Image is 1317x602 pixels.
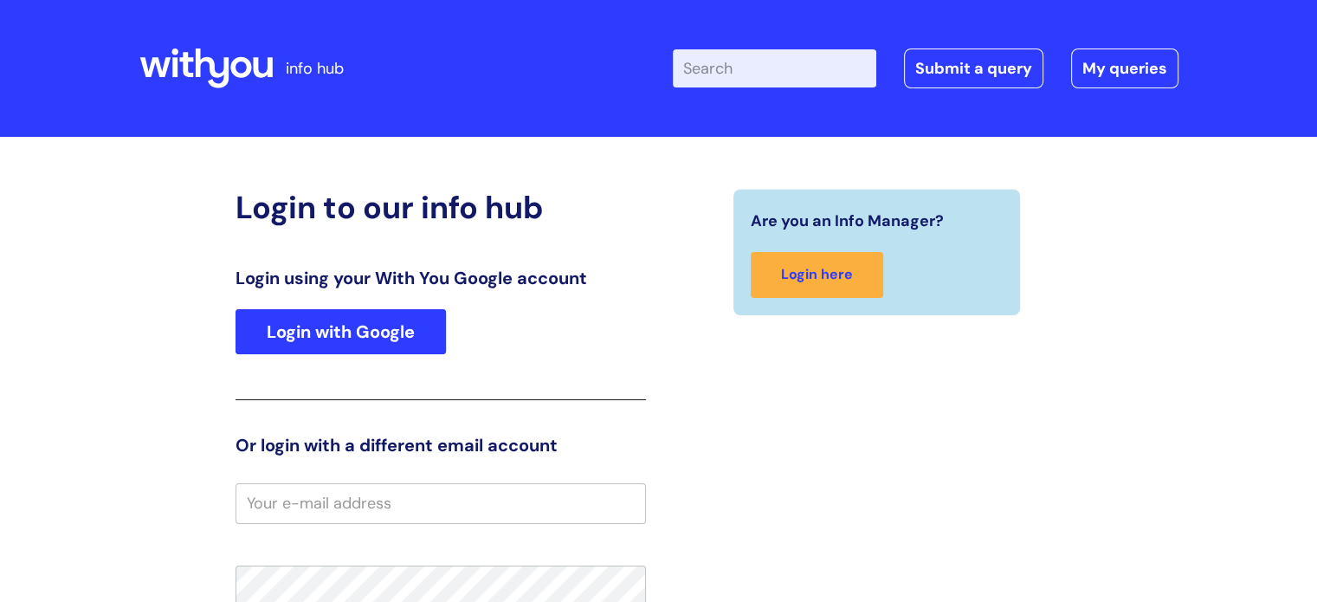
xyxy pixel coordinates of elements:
[1071,49,1178,88] a: My queries
[673,49,876,87] input: Search
[236,268,646,288] h3: Login using your With You Google account
[904,49,1043,88] a: Submit a query
[286,55,344,82] p: info hub
[751,207,944,235] span: Are you an Info Manager?
[236,483,646,523] input: Your e-mail address
[236,435,646,456] h3: Or login with a different email account
[751,252,883,298] a: Login here
[236,189,646,226] h2: Login to our info hub
[236,309,446,354] a: Login with Google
